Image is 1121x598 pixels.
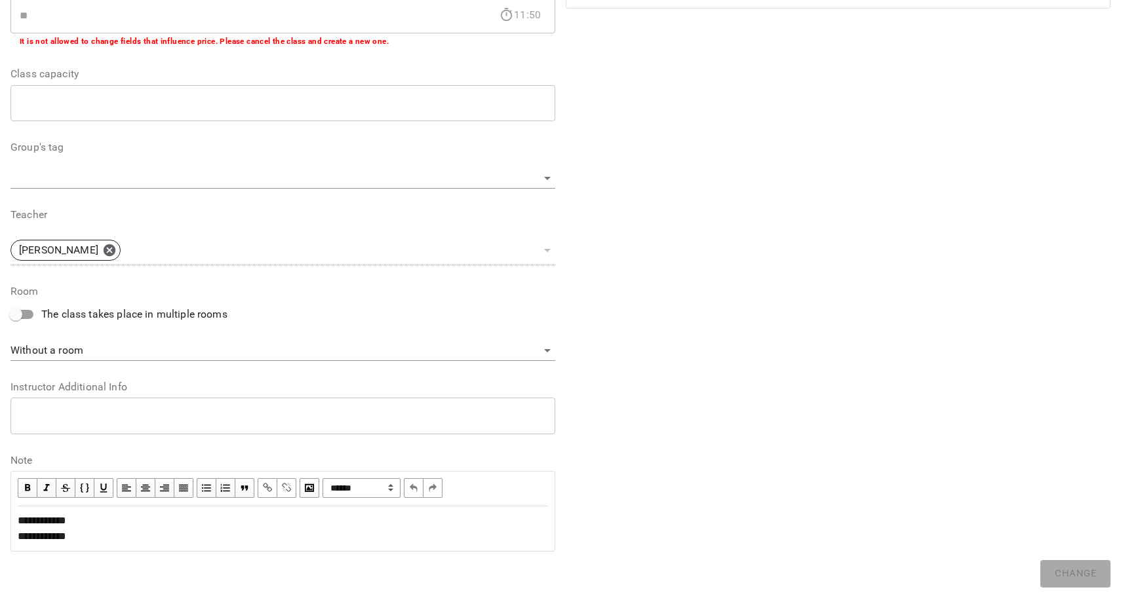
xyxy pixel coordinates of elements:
label: Instructor Additional Info [10,382,555,392]
button: Align Left [117,478,136,498]
div: [PERSON_NAME] [10,236,555,265]
span: Normal [323,478,401,498]
button: OL [216,478,235,498]
button: Underline [94,478,113,498]
div: Edit text [12,507,554,550]
button: Link [258,478,277,498]
div: Without a room [10,341,555,362]
span: The class takes place in multiple rooms [41,307,227,322]
button: Bold [18,478,37,498]
b: It is not allowed to change fields that influence price. Please cancel the class and create a new... [20,37,389,46]
select: Block type [323,478,401,498]
button: Align Right [155,478,174,498]
button: Image [300,478,319,498]
button: Redo [423,478,442,498]
label: Group's tag [10,142,555,153]
label: Note [10,455,555,466]
button: Remove Link [277,478,296,498]
button: UL [197,478,216,498]
button: Monospace [75,478,94,498]
button: Blockquote [235,478,254,498]
button: Align Justify [174,478,193,498]
button: Strikethrough [56,478,75,498]
div: [PERSON_NAME] [10,240,121,261]
label: Room [10,286,555,297]
button: Undo [404,478,423,498]
label: Class capacity [10,69,555,79]
p: [PERSON_NAME] [19,242,98,258]
button: Align Center [136,478,155,498]
label: Teacher [10,210,555,220]
button: Italic [37,478,56,498]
